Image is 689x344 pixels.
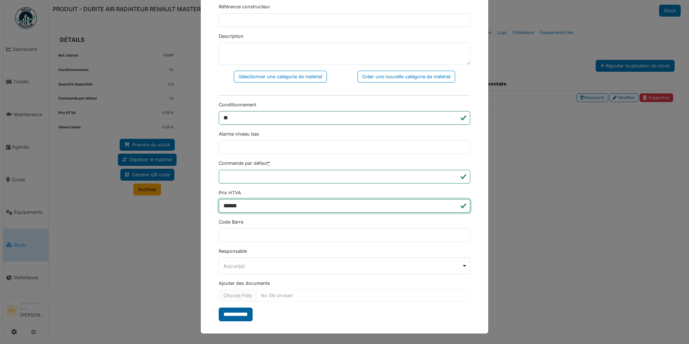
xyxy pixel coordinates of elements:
label: Ajouter des documents [219,280,270,287]
label: Alarme niveau bas [219,131,259,137]
div: Aucun(e) [223,262,462,270]
label: Description [219,33,244,40]
label: Commande par défaut [219,160,270,167]
div: Sélectionner une catégorie de matériel [234,71,327,83]
abbr: Requis [268,160,270,166]
label: Prix HTVA [219,189,241,196]
label: Conditionnement [219,101,256,108]
label: Référence constructeur [219,3,270,10]
div: Créer une nouvelle catégorie de matériel [357,71,455,83]
label: Responsable [219,248,247,255]
label: Code Barre [219,219,243,225]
